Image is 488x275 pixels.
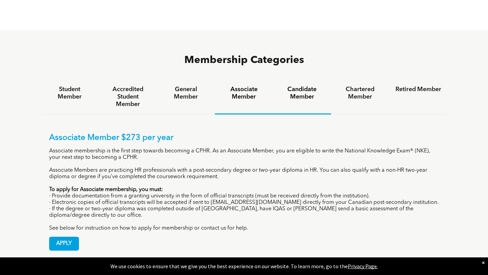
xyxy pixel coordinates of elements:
[47,86,93,101] h4: Student Member
[395,86,441,93] h4: Retired Member
[279,86,325,101] h4: Candidate Member
[221,86,267,101] h4: Associate Member
[49,133,439,143] p: Associate Member $273 per year
[105,86,150,108] h4: Accredited Student Member
[348,263,378,270] a: Privacy Page.
[49,187,163,192] strong: To apply for Associate membership, you must:
[49,225,439,232] p: See below for instruction on how to apply for membership or contact us for help.
[184,55,304,65] span: Membership Categories
[49,237,79,251] a: APPLY
[49,237,79,250] span: APPLY
[49,199,439,206] p: · Electronic copies of official transcripts will be accepted if sent to [EMAIL_ADDRESS][DOMAIN_NA...
[482,259,485,266] div: Dismiss notification
[163,86,209,101] h4: General Member
[49,167,439,180] p: Associate Members are practicing HR professionals with a post-secondary degree or two-year diplom...
[49,148,439,161] p: Associate membership is the first step towards becoming a CPHR. As an Associate Member, you are e...
[49,193,439,199] p: · Provide documentation from a granting university in the form of official transcripts (must be r...
[49,206,439,219] p: · If the degree or two-year diploma was completed outside of [GEOGRAPHIC_DATA], have IQAS or [PER...
[337,86,383,101] h4: Chartered Member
